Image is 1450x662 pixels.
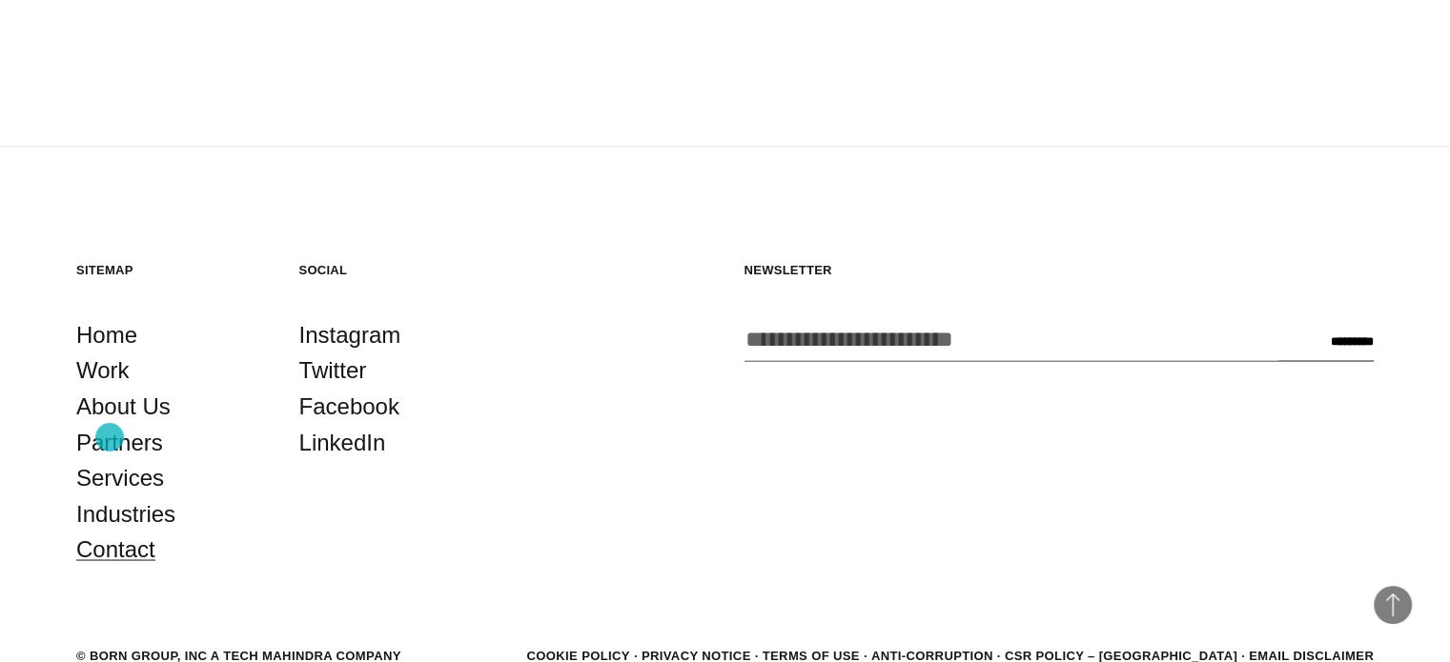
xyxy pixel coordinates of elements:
a: Terms of Use [763,648,860,662]
a: Industries [76,495,175,532]
a: Partners [76,424,163,460]
a: Services [76,459,164,495]
a: About Us [76,388,171,424]
a: Work [76,351,130,388]
a: Anti-Corruption [871,648,993,662]
h5: Sitemap [76,261,261,277]
h5: Newsletter [745,261,1375,277]
a: Privacy Notice [642,648,751,662]
a: Contact [76,531,155,567]
button: Back to Top [1374,586,1412,624]
a: Instagram [299,316,401,352]
a: CSR POLICY – [GEOGRAPHIC_DATA] [1005,648,1237,662]
a: Home [76,316,137,352]
a: Twitter [299,351,367,388]
a: Email Disclaimer [1249,648,1374,662]
a: Cookie Policy [526,648,629,662]
a: Facebook [299,388,399,424]
a: LinkedIn [299,424,386,460]
h5: Social [299,261,484,277]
